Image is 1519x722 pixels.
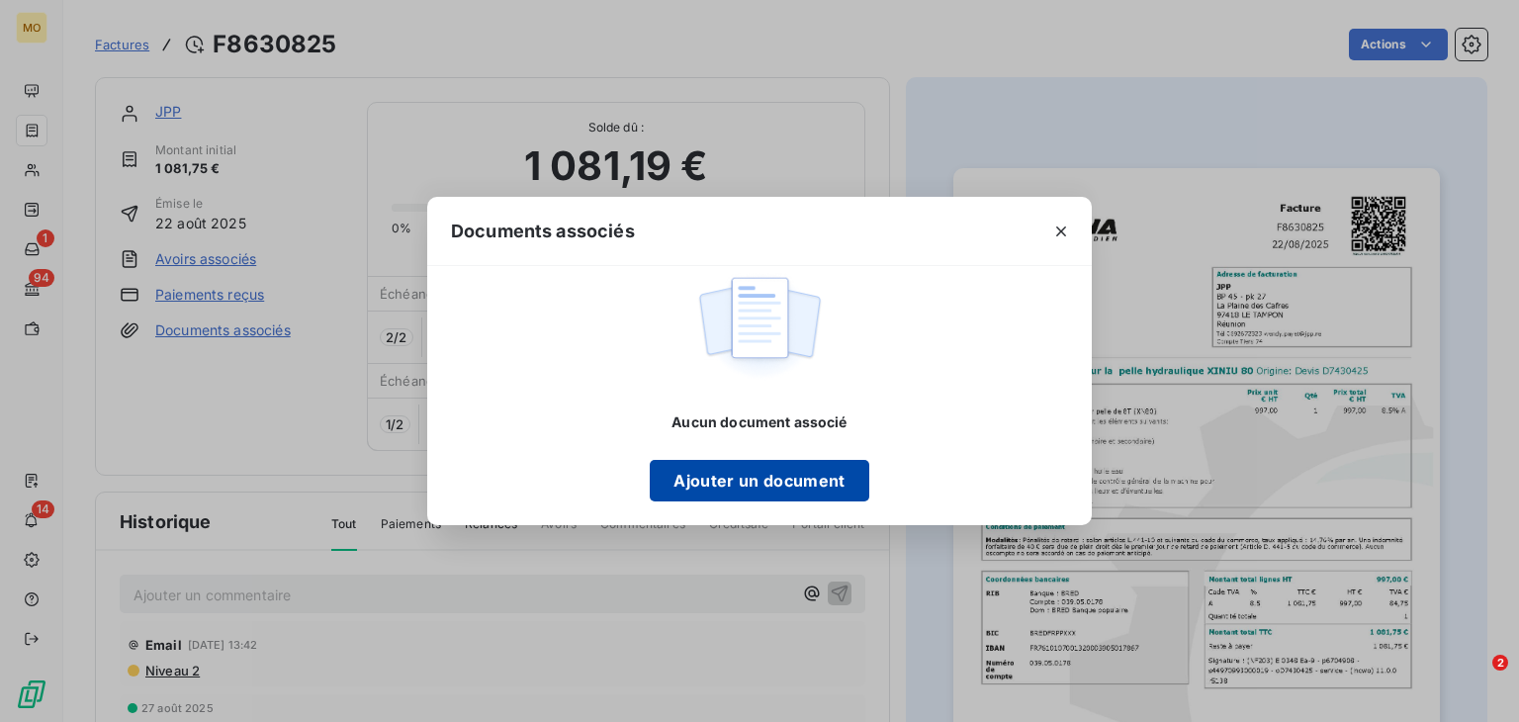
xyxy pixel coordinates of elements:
[696,266,823,389] img: empty state
[671,412,847,432] span: Aucun document associé
[650,460,868,501] button: Ajouter un document
[451,218,635,244] span: Documents associés
[1492,655,1508,671] span: 2
[1452,655,1499,702] iframe: Intercom live chat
